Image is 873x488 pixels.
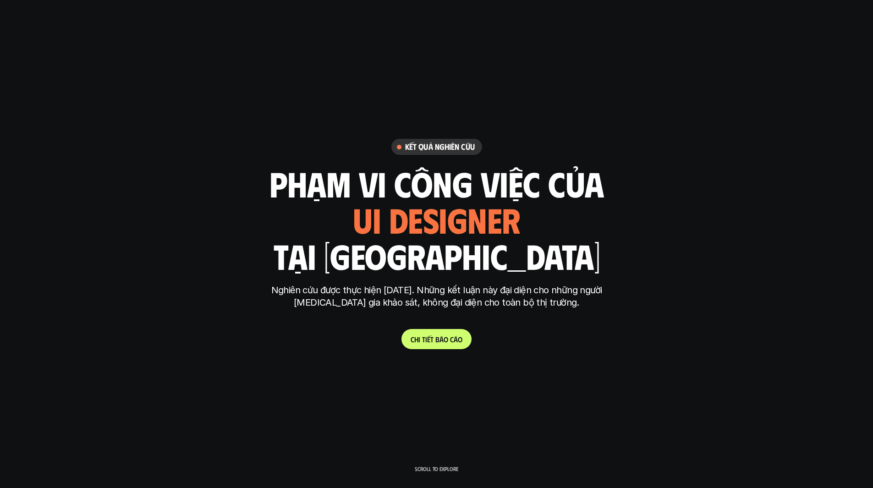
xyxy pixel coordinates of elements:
[439,335,444,344] span: á
[273,236,600,275] h1: tại [GEOGRAPHIC_DATA]
[269,164,604,203] h1: phạm vi công việc của
[430,335,434,344] span: t
[415,466,458,472] p: Scroll to explore
[458,335,462,344] span: o
[425,335,427,344] span: i
[411,335,414,344] span: C
[444,335,448,344] span: o
[435,335,439,344] span: b
[265,284,609,309] p: Nghiên cứu được thực hiện [DATE]. Những kết luận này đại diện cho những người [MEDICAL_DATA] gia ...
[418,335,420,344] span: i
[405,142,475,152] h6: Kết quả nghiên cứu
[401,329,472,349] a: Chitiếtbáocáo
[414,335,418,344] span: h
[427,335,430,344] span: ế
[450,335,454,344] span: c
[422,335,425,344] span: t
[454,335,458,344] span: á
